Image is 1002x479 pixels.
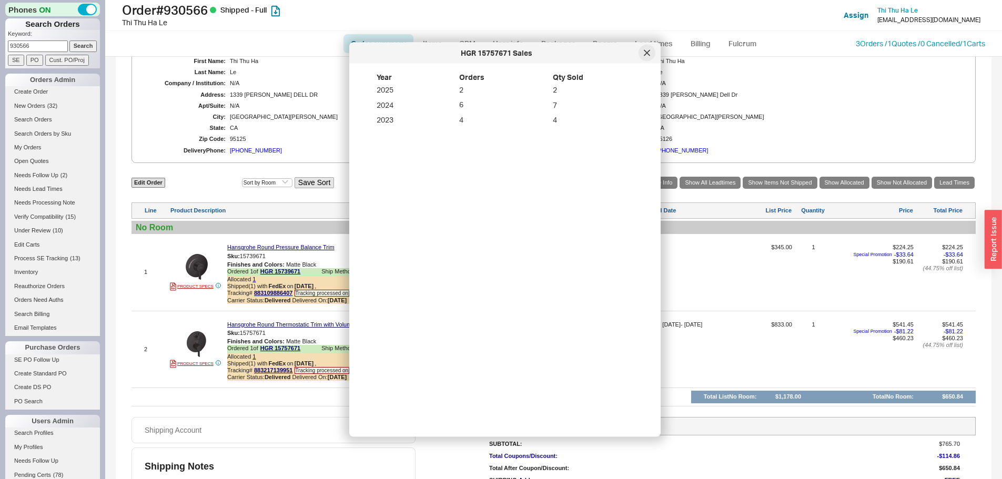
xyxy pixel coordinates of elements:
div: City: [147,114,226,120]
div: 2 [144,346,168,353]
span: ( 15 ) [66,213,76,220]
a: Needs Follow Up [5,455,100,466]
button: Save Sort [295,177,334,188]
div: 95126 [656,136,961,142]
b: [DATE] [328,297,347,303]
div: Allocated [227,276,438,283]
span: ( 2 ) [60,172,67,178]
h1: Search Orders [5,18,100,30]
div: 4 [553,114,644,125]
div: Phones [5,3,100,16]
span: Tracking# [227,290,292,296]
div: Allocated [227,353,438,360]
a: Process SE Tracking(13) [5,253,100,264]
span: $650.84 [939,465,960,472]
span: $224.25 [942,244,963,250]
a: Rooms [585,34,625,53]
span: $190.61 [893,258,914,264]
div: 2 [459,84,550,95]
a: Create Order [5,86,100,97]
div: Line [145,207,168,214]
a: Show Not Allocated [872,177,932,189]
a: Email Templates [5,322,100,333]
div: Qty Sold [553,72,644,83]
a: User info [485,34,532,53]
div: N/A [230,103,534,109]
a: Show Items Not Shipped [743,177,817,189]
div: Thi Thu Ha [656,58,961,65]
p: Keyword: [8,30,100,40]
a: Open Quotes [5,156,100,167]
div: [PHONE_NUMBER] [230,147,282,154]
div: First Name: [147,58,226,65]
span: $833.00 [734,321,792,385]
div: N/A [656,103,961,109]
a: Show All Leadtimes [680,177,741,189]
a: Orders Need Auths [5,294,100,305]
a: CRM [452,34,483,53]
span: Finishes and Colors : [227,261,285,268]
div: 1 [812,321,815,385]
a: Hansgrohe Round Thermostatic Trim with Volume Control [227,321,375,328]
span: Special Promotion [854,329,892,334]
div: 2024 [366,99,457,110]
span: ON [39,4,51,15]
a: HGR 15739671 [260,268,300,276]
div: SubTotal: [489,441,913,447]
a: PRODUCT SPECS [170,282,214,291]
b: [DATE] [328,374,347,380]
div: ( 44.75 % off list) [916,342,963,349]
div: Price [834,207,913,214]
b: Delivered [265,297,291,303]
span: Carrier Status: [227,297,292,303]
a: Edit Order [131,178,165,188]
a: /1Carts [960,39,985,48]
div: Expected Date [636,207,732,214]
div: Product Description [170,207,438,214]
a: Packages [534,34,583,53]
a: Lead times [627,34,680,53]
div: 95125 [230,136,534,142]
div: Thi Thu Ha [230,58,534,65]
a: Search Profiles [5,427,100,439]
div: [GEOGRAPHIC_DATA][PERSON_NAME] [656,114,961,120]
h1: Order # 930566 [122,3,504,17]
div: Zip Code: [147,136,226,142]
div: Thi Thu Ha Le [122,17,504,28]
span: - $33.64 [944,251,963,258]
a: SE PO Follow Up [5,354,100,365]
a: Billing [682,34,719,53]
a: Search Billing [5,309,100,320]
span: Sku: [227,252,240,259]
div: 2 [553,84,644,95]
div: Matte Black [227,261,438,268]
a: Edit Carts [5,239,100,250]
div: Shipped ( 1 ) with on , [227,360,438,367]
a: My Profiles [5,442,100,453]
div: Matte Black [227,338,438,345]
span: $345.00 [734,244,792,308]
img: uc2drg2m2co1vrvai1zd_cltfkb [184,254,209,280]
a: PRODUCT SPECS [170,360,214,368]
div: [DATE] - [DATE] [662,321,702,328]
span: Shipped - Full [220,5,267,14]
div: CA [656,125,961,131]
span: Sku: [227,330,240,336]
div: Last Name: [147,69,226,76]
span: $541.45 [942,321,963,328]
span: $541.45 [893,321,914,328]
div: Address: [147,91,226,98]
div: $650.84 [942,393,963,400]
span: Under Review [14,227,50,233]
input: PO [26,55,43,66]
b: Delivered [265,374,291,380]
a: Needs Processing Note [5,197,100,208]
span: Needs Follow Up [14,172,58,178]
div: Order Total [473,417,976,435]
div: Delivery Phone: [147,147,226,154]
div: HGR 15757671 Sales [355,48,639,58]
div: Orders [459,72,550,83]
div: ( 44.75 % off list) [916,265,963,272]
a: HGR 15757671 [260,345,300,353]
span: - [937,453,960,460]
